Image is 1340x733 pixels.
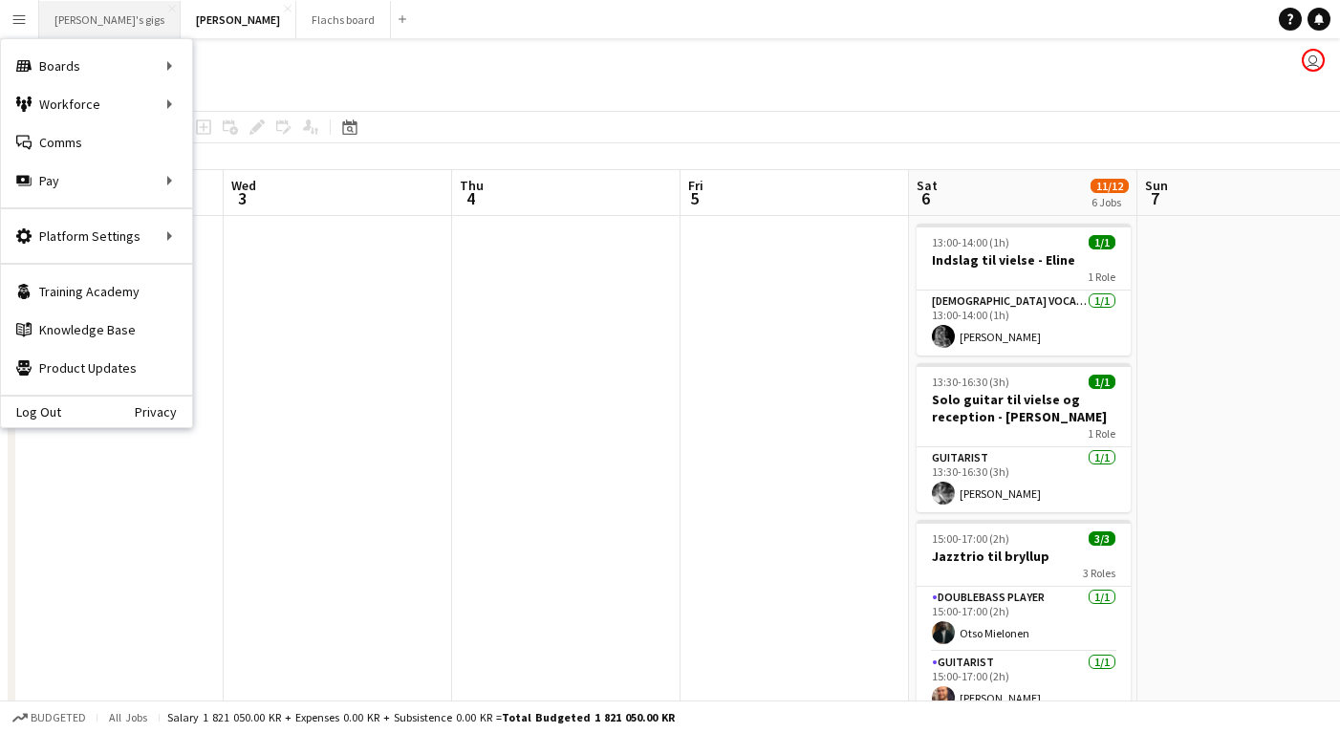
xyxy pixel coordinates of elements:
span: 5 [685,187,703,209]
app-job-card: 13:30-16:30 (3h)1/1Solo guitar til vielse og reception - [PERSON_NAME]1 RoleGuitarist1/113:30-16:... [917,363,1131,512]
div: Boards [1,47,192,85]
span: All jobs [105,710,151,724]
h3: Jazztrio til bryllup [917,548,1131,565]
a: Privacy [135,404,192,420]
span: Sun [1145,177,1168,194]
span: 13:00-14:00 (1h) [932,235,1009,249]
span: 15:00-17:00 (2h) [932,531,1009,546]
app-card-role: Guitarist1/115:00-17:00 (2h)[PERSON_NAME] [917,652,1131,717]
span: 6 [914,187,938,209]
button: Budgeted [10,707,89,728]
div: Platform Settings [1,217,192,255]
button: [PERSON_NAME] [181,1,296,38]
span: Thu [460,177,484,194]
app-user-avatar: Asger Søgaard Hajslund [1302,49,1325,72]
app-job-card: 13:00-14:00 (1h)1/1Indslag til vielse - Eline1 Role[DEMOGRAPHIC_DATA] Vocal + Piano1/113:00-14:00... [917,224,1131,356]
span: 1 Role [1088,269,1115,284]
app-card-role: Guitarist1/113:30-16:30 (3h)[PERSON_NAME] [917,447,1131,512]
a: Knowledge Base [1,311,192,349]
span: 3/3 [1089,531,1115,546]
h3: Solo guitar til vielse og reception - [PERSON_NAME] [917,391,1131,425]
button: Flachs board [296,1,391,38]
span: 1/1 [1089,375,1115,389]
span: 1/1 [1089,235,1115,249]
span: Total Budgeted 1 821 050.00 KR [502,710,675,724]
span: 11/12 [1091,179,1129,193]
button: [PERSON_NAME]'s gigs [39,1,181,38]
div: Salary 1 821 050.00 KR + Expenses 0.00 KR + Subsistence 0.00 KR = [167,710,675,724]
app-card-role: Doublebass Player1/115:00-17:00 (2h)Otso Mielonen [917,587,1131,652]
div: Pay [1,162,192,200]
span: 3 Roles [1083,566,1115,580]
app-card-role: [DEMOGRAPHIC_DATA] Vocal + Piano1/113:00-14:00 (1h)[PERSON_NAME] [917,291,1131,356]
span: 1 Role [1088,426,1115,441]
a: Training Academy [1,272,192,311]
span: 7 [1142,187,1168,209]
span: Wed [231,177,256,194]
span: Budgeted [31,711,86,724]
div: 6 Jobs [1091,195,1128,209]
span: 4 [457,187,484,209]
h3: Indslag til vielse - Eline [917,251,1131,269]
span: 3 [228,187,256,209]
span: Fri [688,177,703,194]
a: Log Out [1,404,61,420]
span: Sat [917,177,938,194]
span: 13:30-16:30 (3h) [932,375,1009,389]
a: Product Updates [1,349,192,387]
div: Workforce [1,85,192,123]
a: Comms [1,123,192,162]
